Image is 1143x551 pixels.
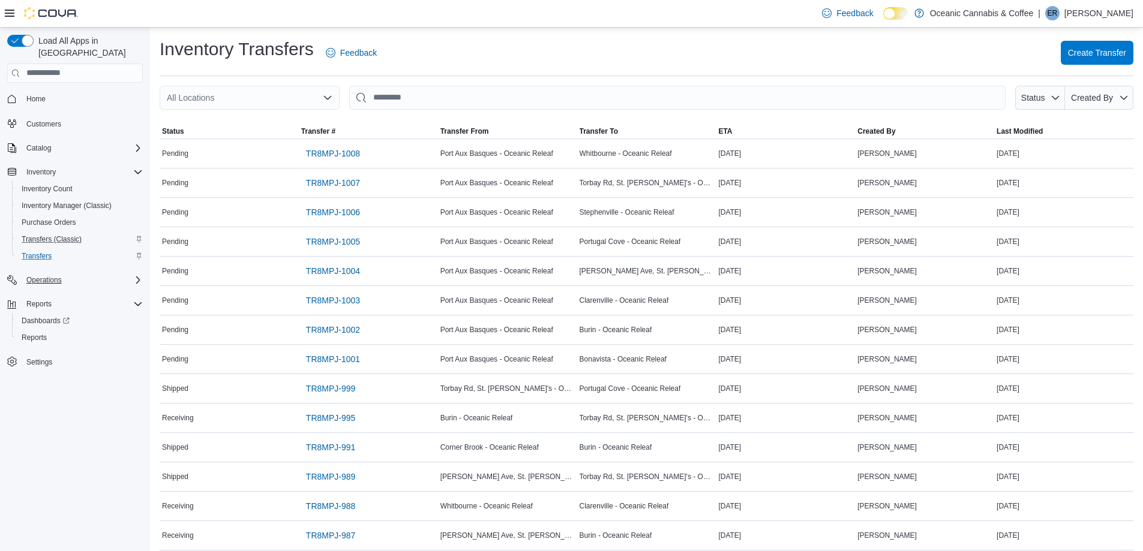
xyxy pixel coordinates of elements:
span: Status [162,127,184,136]
span: Feedback [836,7,873,19]
span: Last Modified [997,127,1043,136]
span: TR8MPJ-1005 [306,236,360,248]
span: Clarenville - Oceanic Releaf [580,296,669,305]
button: Transfers (Classic) [12,231,148,248]
span: Transfers [22,251,52,261]
span: Customers [26,119,61,129]
span: [PERSON_NAME] [857,178,917,188]
span: Transfer From [440,127,489,136]
a: TR8MPJ-1001 [301,347,365,371]
span: Customers [22,116,143,131]
span: Purchase Orders [17,215,143,230]
a: Inventory Count [17,182,77,196]
span: Inventory [26,167,56,177]
span: Transfers (Classic) [22,234,82,244]
span: TR8MPJ-1001 [306,353,360,365]
span: Dashboards [22,316,70,326]
div: [DATE] [716,293,855,308]
a: TR8MPJ-989 [301,465,360,489]
span: Catalog [22,141,143,155]
button: Home [2,90,148,107]
button: Status [160,124,299,138]
a: Transfers (Classic) [17,232,86,246]
span: Reports [17,330,143,345]
span: Port Aux Basques - Oceanic Releaf [440,178,553,188]
span: Clarenville - Oceanic Releaf [580,501,669,511]
span: Shipped [162,384,188,393]
span: Port Aux Basques - Oceanic Releaf [440,266,553,276]
span: Burin - Oceanic Releaf [580,325,652,335]
span: [PERSON_NAME] [857,296,917,305]
span: Pending [162,354,188,364]
button: Transfer To [577,124,716,138]
div: [DATE] [994,293,1133,308]
span: TR8MPJ-988 [306,500,355,512]
span: Torbay Rd, St. [PERSON_NAME]'s - Oceanic Releaf [440,384,575,393]
div: [DATE] [994,528,1133,543]
button: Catalog [2,140,148,156]
span: Burin - Oceanic Releaf [580,442,652,452]
span: Create Transfer [1068,47,1126,59]
span: [PERSON_NAME] [857,266,917,276]
span: Reports [26,299,52,309]
span: Operations [22,273,143,287]
span: Pending [162,325,188,335]
div: [DATE] [716,205,855,219]
div: [DATE] [716,381,855,396]
div: [DATE] [994,469,1133,484]
span: [PERSON_NAME] [857,325,917,335]
span: Feedback [340,47,377,59]
span: Shipped [162,442,188,452]
button: Reports [2,296,148,312]
span: Port Aux Basques - Oceanic Releaf [440,325,553,335]
a: Feedback [817,1,878,25]
a: TR8MPJ-999 [301,377,360,401]
span: TR8MPJ-999 [306,383,355,395]
span: Port Aux Basques - Oceanic Releaf [440,296,553,305]
h1: Inventory Transfers [160,37,314,61]
span: Pending [162,266,188,276]
span: Burin - Oceanic Releaf [440,413,513,423]
button: Operations [2,272,148,288]
a: Dashboards [12,312,148,329]
button: Settings [2,353,148,371]
span: [PERSON_NAME] [857,442,917,452]
span: TR8MPJ-1006 [306,206,360,218]
span: [PERSON_NAME] Ave, St. [PERSON_NAME]’s - Oceanic Releaf [440,531,575,540]
button: Operations [22,273,67,287]
button: Transfer From [438,124,577,138]
div: [DATE] [994,176,1133,190]
a: TR8MPJ-1005 [301,230,365,254]
span: Inventory Manager (Classic) [17,198,143,213]
span: [PERSON_NAME] Ave, St. [PERSON_NAME]’s - Oceanic Releaf [440,472,575,481]
a: TR8MPJ-1007 [301,171,365,195]
img: Cova [24,7,78,19]
div: [DATE] [994,264,1133,278]
button: Reports [22,297,56,311]
span: Pending [162,149,188,158]
a: Settings [22,355,57,369]
button: Transfers [12,248,148,264]
div: [DATE] [994,411,1133,425]
span: TR8MPJ-989 [306,471,355,483]
span: Status [1021,93,1045,103]
span: Transfers (Classic) [17,232,143,246]
span: Portugal Cove - Oceanic Releaf [580,384,681,393]
span: Home [22,91,143,106]
span: Pending [162,237,188,246]
div: [DATE] [716,146,855,161]
button: Created By [1065,86,1133,110]
span: Operations [26,275,62,285]
span: Created By [857,127,895,136]
a: Customers [22,117,66,131]
button: Status [1015,86,1065,110]
span: Receiving [162,531,194,540]
span: [PERSON_NAME] Ave, St. [PERSON_NAME]’s - Oceanic Releaf [580,266,714,276]
span: Transfer # [301,127,335,136]
p: | [1038,6,1040,20]
span: Load All Apps in [GEOGRAPHIC_DATA] [34,35,143,59]
div: [DATE] [716,264,855,278]
span: Inventory [22,165,143,179]
span: TR8MPJ-1003 [306,294,360,306]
